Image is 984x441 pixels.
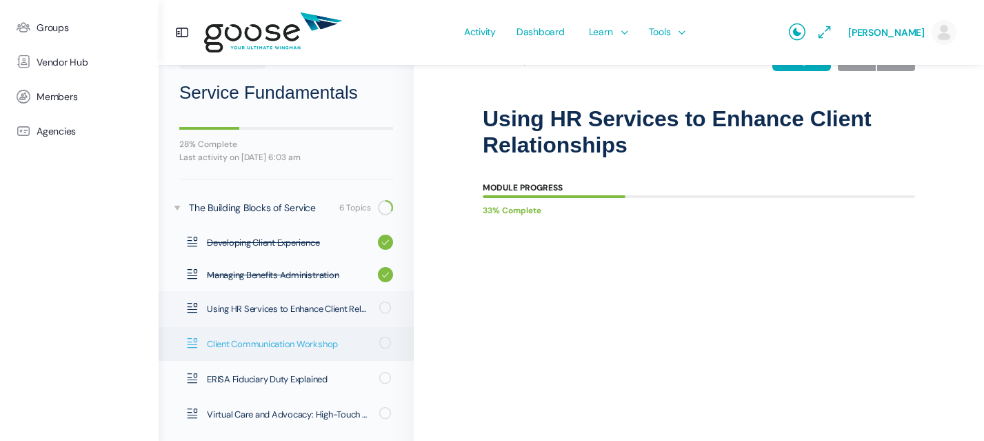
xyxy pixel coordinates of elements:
a: Using HR Services to Enhance Client Relationships [159,291,414,326]
span: ERISA Fiduciary Duty Explained [207,373,370,386]
span: Client Communication Workshop [207,337,370,351]
span: Members [37,91,77,103]
a: Virtual Care and Advocacy: High-Touch Strategies for Self-Funded and Fully Insured Clients [159,397,414,431]
div: Module Progress [483,184,563,192]
span: Module 1, Topic 3 [483,57,561,66]
span: Virtual Care and Advocacy: High-Touch Strategies for Self-Funded and Fully Insured Clients [207,408,370,422]
div: The Building Blocks of Service [189,200,335,215]
span: Using HR Services to Enhance Client Relationships [207,302,370,316]
a: ERISA Fiduciary Duty Explained [159,362,414,396]
a: Vendor Hub [7,45,152,79]
div: 6 Topics [339,202,371,215]
span: [PERSON_NAME] [848,26,925,39]
iframe: Chat Widget [915,375,984,441]
a: Managing Benefits Administration [159,259,414,291]
div: 28% Complete [179,140,393,148]
a: The Building Blocks of Service 6 Topics [159,190,414,226]
a: Members [7,79,152,114]
div: Last activity on [DATE] 6:03 am [179,153,393,161]
a: Developing Client Experience [159,226,414,258]
span: Developing Client Experience [207,236,371,250]
span: Agencies [37,126,76,137]
a: Agencies [7,114,152,148]
a: Groups [7,10,152,45]
h2: Service Fundamentals [179,79,393,106]
h1: Using HR Services to Enhance Client Relationships [483,106,915,159]
div: 33% Complete [483,202,901,220]
span: Managing Benefits Administration [207,268,371,282]
a: Client Communication Workshop [159,326,414,361]
span: Vendor Hub [37,57,88,68]
span: Groups [37,22,69,34]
